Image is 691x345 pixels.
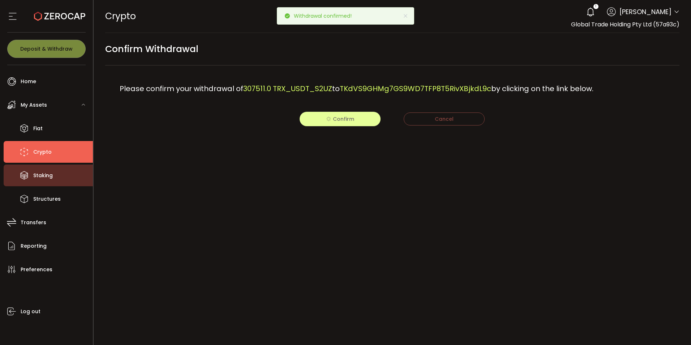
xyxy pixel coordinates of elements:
[7,40,86,58] button: Deposit & Withdraw
[655,310,691,345] iframe: Chat Widget
[294,13,357,18] p: Withdrawal confirmed!
[33,194,61,204] span: Structures
[120,84,243,94] span: Please confirm your withdrawal of
[404,112,485,125] button: Cancel
[20,46,73,51] span: Deposit & Withdraw
[332,84,340,94] span: to
[21,76,36,87] span: Home
[33,147,52,157] span: Crypto
[21,217,46,228] span: Transfers
[105,10,136,22] span: Crypto
[340,84,491,94] span: TKdVS9GHMg7GS9WD7TFP8T5RivXBjkdL9c
[243,84,332,94] span: 307511.0 TRX_USDT_S2UZ
[21,306,40,317] span: Log out
[33,123,43,134] span: Fiat
[619,7,671,17] span: [PERSON_NAME]
[595,4,596,9] span: 1
[571,20,679,29] span: Global Trade Holding Pty Ltd (57a93c)
[491,84,593,94] span: by clicking on the link below.
[105,41,198,57] span: Confirm Withdrawal
[21,264,52,275] span: Preferences
[33,170,53,181] span: Staking
[435,115,454,123] span: Cancel
[21,241,47,251] span: Reporting
[21,100,47,110] span: My Assets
